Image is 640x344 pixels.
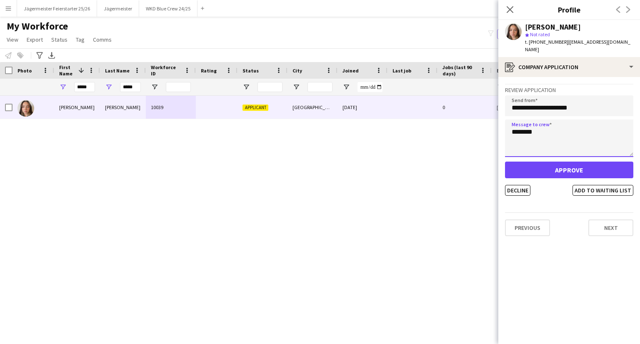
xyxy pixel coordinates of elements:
[76,36,85,43] span: Tag
[151,64,181,77] span: Workforce ID
[525,39,630,52] span: | [EMAIL_ADDRESS][DOMAIN_NAME]
[442,64,477,77] span: Jobs (last 90 days)
[3,34,22,45] a: View
[59,83,67,91] button: Open Filter Menu
[498,4,640,15] h3: Profile
[497,83,504,91] button: Open Filter Menu
[242,67,259,74] span: Status
[292,83,300,91] button: Open Filter Menu
[572,185,633,196] button: Add to waiting list
[342,67,359,74] span: Joined
[437,96,492,119] div: 0
[497,29,539,39] button: Everyone9,774
[166,82,191,92] input: Workforce ID Filter Input
[90,34,115,45] a: Comms
[17,67,32,74] span: Photo
[588,219,633,236] button: Next
[342,83,350,91] button: Open Filter Menu
[93,36,112,43] span: Comms
[23,34,46,45] a: Export
[242,105,268,111] span: Applicant
[530,31,550,37] span: Not rated
[7,36,18,43] span: View
[74,82,95,92] input: First Name Filter Input
[307,82,332,92] input: City Filter Input
[505,162,633,178] button: Approve
[201,67,217,74] span: Rating
[139,0,197,17] button: WKD Blue Crew 24/25
[337,96,387,119] div: [DATE]
[525,39,568,45] span: t. [PHONE_NUMBER]
[292,67,302,74] span: City
[287,96,337,119] div: [GEOGRAPHIC_DATA]
[242,83,250,91] button: Open Filter Menu
[48,34,71,45] a: Status
[35,50,45,60] app-action-btn: Advanced filters
[47,50,57,60] app-action-btn: Export XLSX
[54,96,100,119] div: [PERSON_NAME]
[59,64,75,77] span: First Name
[505,86,633,94] h3: Review Application
[17,100,34,117] img: Emily Hannan
[392,67,411,74] span: Last job
[105,67,130,74] span: Last Name
[17,0,97,17] button: Jägermeister Feierstarter 25/26
[120,82,141,92] input: Last Name Filter Input
[146,96,196,119] div: 10039
[105,83,112,91] button: Open Filter Menu
[51,36,67,43] span: Status
[525,23,581,31] div: [PERSON_NAME]
[505,219,550,236] button: Previous
[97,0,139,17] button: Jägermeister
[7,20,68,32] span: My Workforce
[100,96,146,119] div: [PERSON_NAME]
[497,67,510,74] span: Email
[505,185,530,196] button: Decline
[151,83,158,91] button: Open Filter Menu
[72,34,88,45] a: Tag
[257,82,282,92] input: Status Filter Input
[357,82,382,92] input: Joined Filter Input
[498,57,640,77] div: Company application
[27,36,43,43] span: Export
